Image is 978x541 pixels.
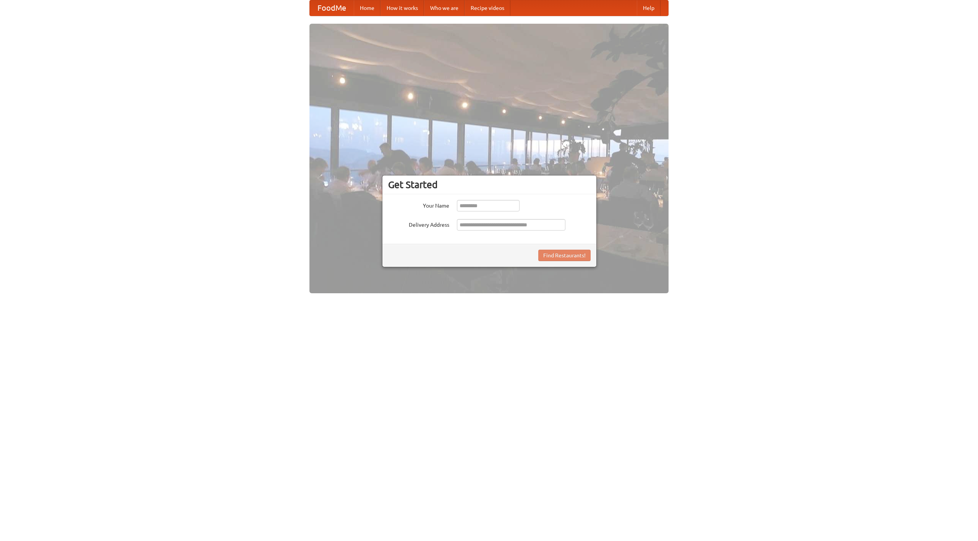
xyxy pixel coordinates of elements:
a: Help [637,0,661,16]
a: Who we are [424,0,465,16]
a: How it works [381,0,424,16]
button: Find Restaurants! [538,250,591,261]
label: Your Name [388,200,449,210]
a: Recipe videos [465,0,510,16]
label: Delivery Address [388,219,449,229]
a: FoodMe [310,0,354,16]
h3: Get Started [388,179,591,190]
a: Home [354,0,381,16]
